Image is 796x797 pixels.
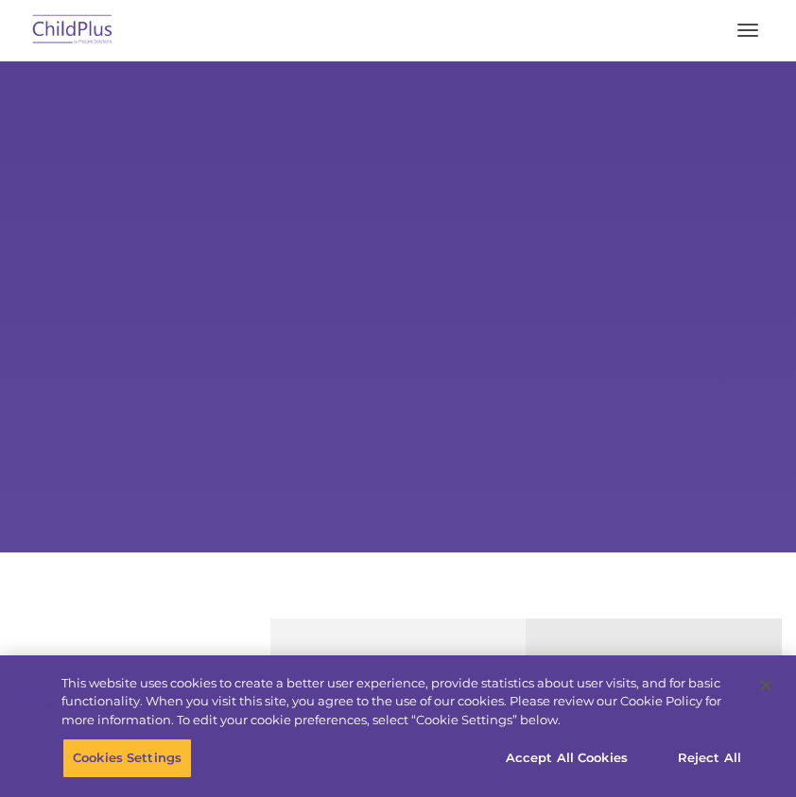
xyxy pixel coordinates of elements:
[650,738,769,778] button: Reject All
[745,665,787,706] button: Close
[495,738,638,778] button: Accept All Cookies
[28,8,117,53] img: ChildPlus by Procare Solutions
[62,738,192,778] button: Cookies Settings
[61,674,741,730] div: This website uses cookies to create a better user experience, provide statistics about user visit...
